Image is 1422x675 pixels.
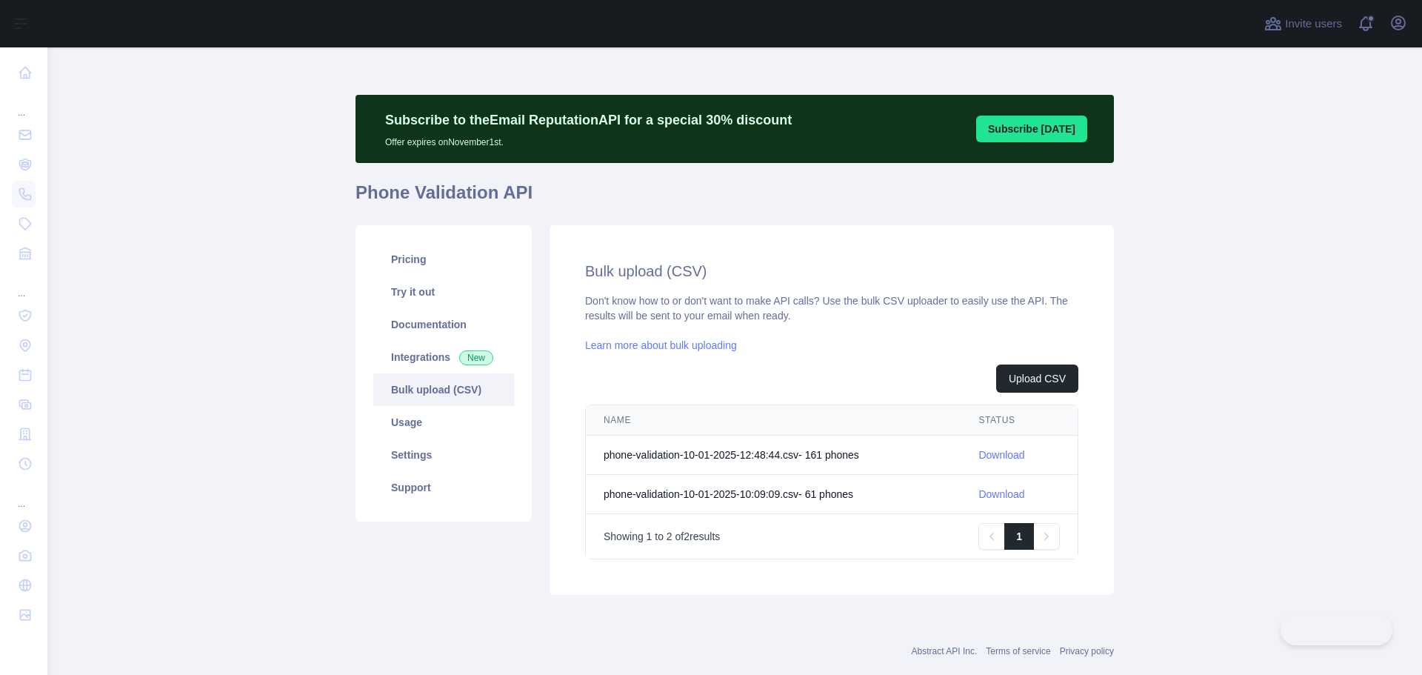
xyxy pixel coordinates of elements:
[604,529,720,544] p: Showing to of results
[667,531,672,542] span: 2
[585,293,1078,559] div: Don't know how to or don't want to make API calls? Use the bulk CSV uploader to easily use the AP...
[373,341,514,373] a: Integrations New
[385,130,792,148] p: Offer expires on November 1st.
[12,480,36,510] div: ...
[373,439,514,471] a: Settings
[978,523,1060,550] nav: Pagination
[1261,12,1345,36] button: Invite users
[912,646,978,656] a: Abstract API Inc.
[996,365,1078,393] button: Upload CSV
[986,646,1050,656] a: Terms of service
[978,449,1024,461] a: Download
[12,89,36,119] div: ...
[585,261,1078,282] h2: Bulk upload (CSV)
[385,110,792,130] p: Subscribe to the Email Reputation API for a special 30 % discount
[1060,646,1114,656] a: Privacy policy
[1281,614,1392,645] iframe: Toggle Customer Support
[373,373,514,406] a: Bulk upload (CSV)
[373,471,514,504] a: Support
[373,308,514,341] a: Documentation
[684,531,690,542] span: 2
[1285,16,1342,33] span: Invite users
[586,436,961,475] td: phone-validation-10-01-2025-12:48:44.csv - 161 phone s
[647,531,652,542] span: 1
[978,488,1024,500] a: Download
[585,339,737,351] a: Learn more about bulk uploading
[373,276,514,308] a: Try it out
[459,350,493,365] span: New
[1004,523,1034,550] a: 1
[586,405,961,436] th: NAME
[976,116,1087,142] button: Subscribe [DATE]
[355,181,1114,216] h1: Phone Validation API
[961,405,1078,436] th: STATUS
[586,475,961,514] td: phone-validation-10-01-2025-10:09:09.csv - 61 phone s
[12,270,36,299] div: ...
[373,406,514,439] a: Usage
[373,243,514,276] a: Pricing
